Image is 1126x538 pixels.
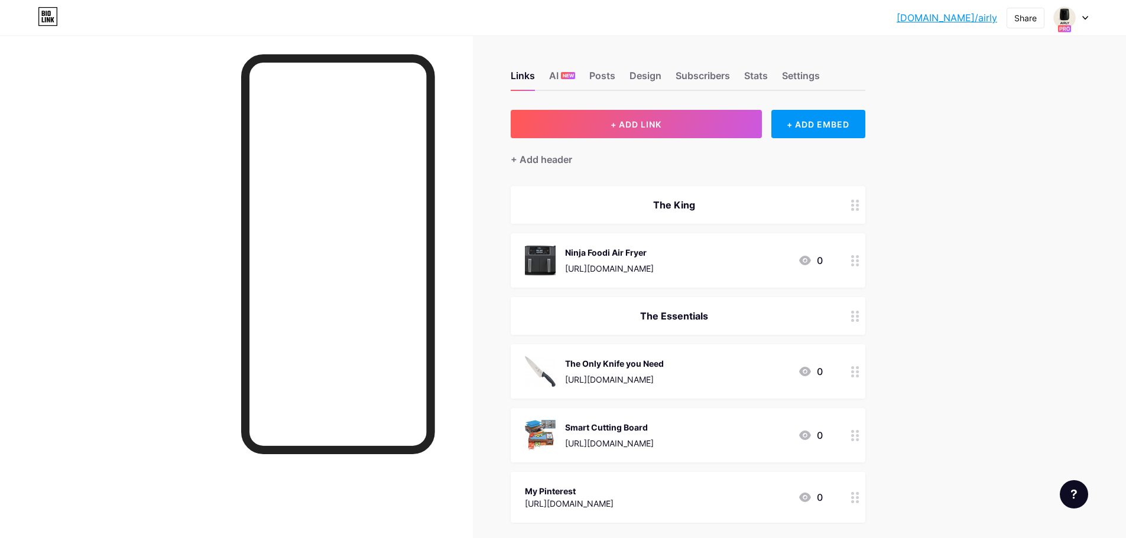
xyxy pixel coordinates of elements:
[525,356,556,387] img: The Only Knife you Need
[798,253,823,268] div: 0
[511,69,535,90] div: Links
[525,245,556,276] img: Ninja Foodi Air Fryer
[525,309,823,323] div: The Essentials
[676,69,730,90] div: Subscribers
[565,437,654,449] div: [URL][DOMAIN_NAME]
[611,119,661,129] span: + ADD LINK
[771,110,865,138] div: + ADD EMBED
[589,69,615,90] div: Posts
[565,246,654,259] div: Ninja Foodi Air Fryer
[565,373,664,386] div: [URL][DOMAIN_NAME]
[525,485,614,497] div: My Pinterest
[525,497,614,510] div: [URL][DOMAIN_NAME]
[782,69,820,90] div: Settings
[511,152,572,167] div: + Add header
[565,262,654,275] div: [URL][DOMAIN_NAME]
[897,11,997,25] a: [DOMAIN_NAME]/airly
[549,69,575,90] div: AI
[565,421,654,433] div: Smart Cutting Board
[744,69,768,90] div: Stats
[629,69,661,90] div: Design
[798,428,823,442] div: 0
[511,110,762,138] button: + ADD LINK
[525,198,823,212] div: The King
[1053,6,1076,29] img: lushlabs
[798,490,823,504] div: 0
[563,72,574,79] span: NEW
[565,357,664,370] div: The Only Knife you Need
[525,420,556,451] img: Smart Cutting Board
[1014,12,1037,24] div: Share
[798,364,823,379] div: 0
